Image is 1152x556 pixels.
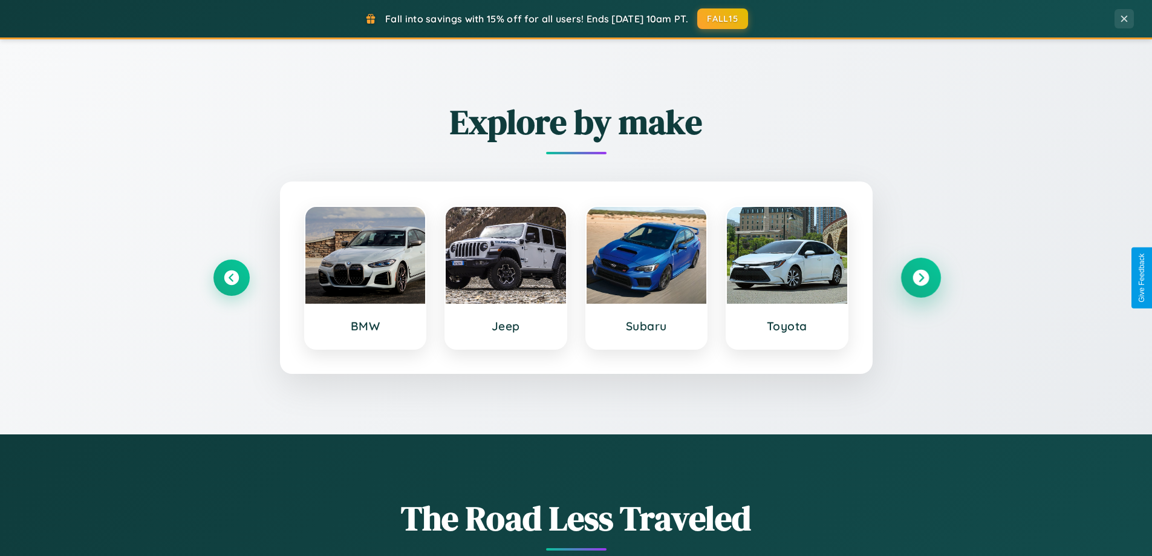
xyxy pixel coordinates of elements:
[213,495,939,541] h1: The Road Less Traveled
[385,13,688,25] span: Fall into savings with 15% off for all users! Ends [DATE] 10am PT.
[739,319,835,333] h3: Toyota
[599,319,695,333] h3: Subaru
[213,99,939,145] h2: Explore by make
[697,8,748,29] button: FALL15
[317,319,414,333] h3: BMW
[458,319,554,333] h3: Jeep
[1137,253,1146,303] div: Give Feedback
